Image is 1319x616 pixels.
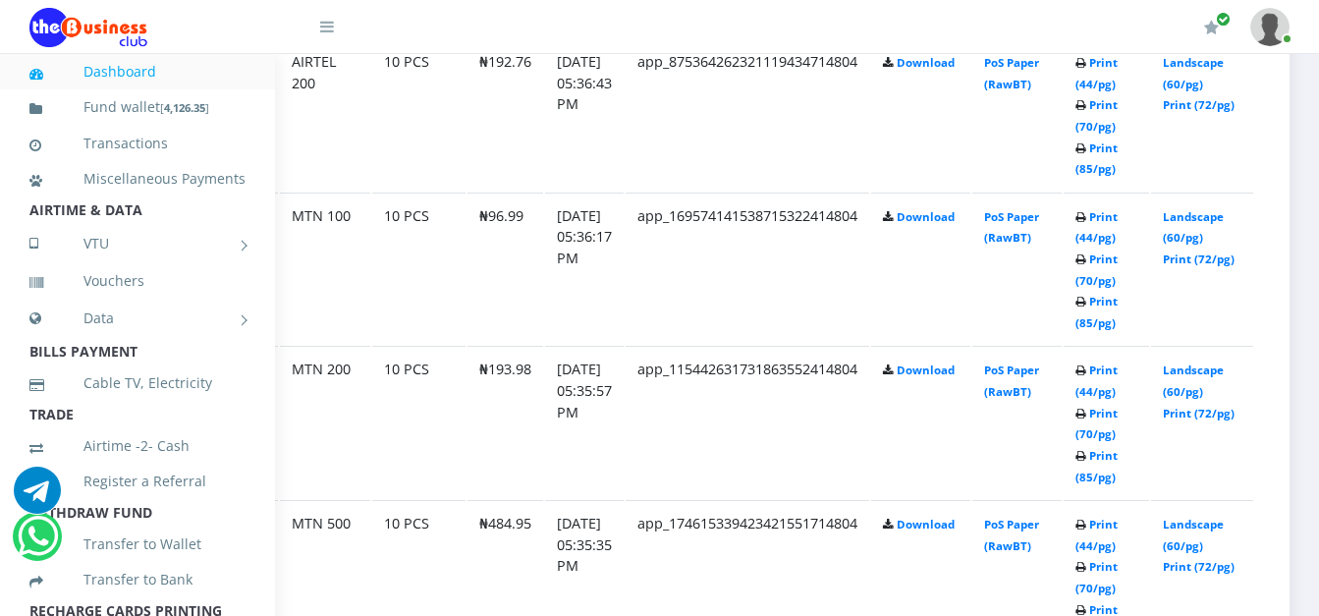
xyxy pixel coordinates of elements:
a: Print (70/pg) [1075,97,1118,134]
a: PoS Paper (RawBT) [984,55,1039,91]
img: User [1250,8,1290,46]
td: [DATE] 05:35:57 PM [545,346,624,498]
a: Transactions [29,121,246,166]
td: MTN 200 [280,346,370,498]
a: Print (72/pg) [1163,252,1235,266]
a: Download [897,209,955,224]
td: MTN 100 [280,193,370,345]
a: Landscape (60/pg) [1163,517,1224,553]
a: Download [897,363,955,377]
a: Cable TV, Electricity [29,361,246,406]
td: [DATE] 05:36:17 PM [545,193,624,345]
a: Print (70/pg) [1075,406,1118,442]
a: Register a Referral [29,459,246,504]
td: AIRTEL 200 [280,38,370,191]
td: app_115442631731863552414804 [626,346,869,498]
a: Print (70/pg) [1075,559,1118,595]
i: Renew/Upgrade Subscription [1204,20,1219,35]
td: 10 PCS [372,193,466,345]
a: Landscape (60/pg) [1163,363,1224,399]
a: Print (72/pg) [1163,406,1235,420]
a: PoS Paper (RawBT) [984,209,1039,246]
a: Airtime -2- Cash [29,423,246,469]
a: Print (44/pg) [1075,363,1118,399]
a: PoS Paper (RawBT) [984,517,1039,553]
a: Print (44/pg) [1075,55,1118,91]
a: Print (44/pg) [1075,209,1118,246]
td: ₦192.76 [467,38,543,191]
a: VTU [29,219,246,268]
a: Miscellaneous Payments [29,156,246,201]
span: Renew/Upgrade Subscription [1216,12,1231,27]
a: Print (70/pg) [1075,252,1118,288]
a: Print (85/pg) [1075,294,1118,330]
small: [ ] [160,100,209,115]
a: Landscape (60/pg) [1163,55,1224,91]
img: Logo [29,8,147,47]
a: Download [897,517,955,532]
a: Download [897,55,955,70]
a: Landscape (60/pg) [1163,209,1224,246]
td: app_875364262321119434714804 [626,38,869,191]
a: Print (85/pg) [1075,140,1118,177]
a: Print (72/pg) [1163,97,1235,112]
b: 4,126.35 [164,100,205,115]
td: ₦96.99 [467,193,543,345]
a: Print (44/pg) [1075,517,1118,553]
td: [DATE] 05:36:43 PM [545,38,624,191]
a: Fund wallet[4,126.35] [29,84,246,131]
td: 10 PCS [372,38,466,191]
a: Chat for support [18,528,58,560]
a: Dashboard [29,49,246,94]
a: Transfer to Wallet [29,522,246,567]
a: Print (72/pg) [1163,559,1235,574]
a: Vouchers [29,258,246,304]
td: ₦193.98 [467,346,543,498]
td: app_169574141538715322414804 [626,193,869,345]
td: 10 PCS [372,346,466,498]
a: Chat for support [14,481,61,514]
a: Print (85/pg) [1075,448,1118,484]
a: Transfer to Bank [29,557,246,602]
a: Data [29,294,246,343]
a: PoS Paper (RawBT) [984,363,1039,399]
